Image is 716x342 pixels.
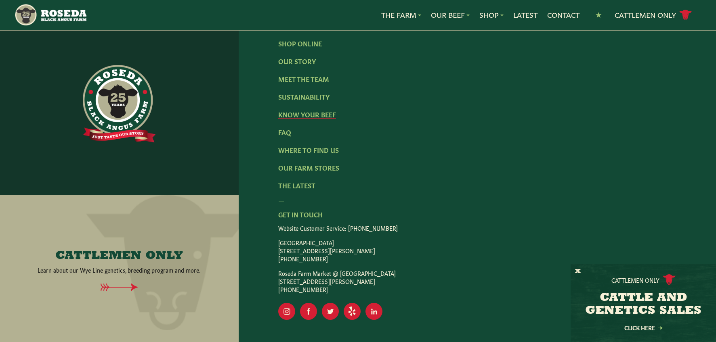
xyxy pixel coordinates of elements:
[278,39,322,48] a: Shop Online
[547,10,580,20] a: Contact
[581,292,706,317] h3: CATTLE AND GENETICS SALES
[20,250,219,274] a: CATTLEMEN ONLY Learn about our Wye Line genetics, breeding program and more.
[278,303,295,320] a: Visit Our Instagram Page
[278,269,676,293] p: Roseda Farm Market @ [GEOGRAPHIC_DATA] [STREET_ADDRESS][PERSON_NAME] [PHONE_NUMBER]
[278,195,676,204] div: —
[278,181,315,190] a: The Latest
[344,303,361,320] a: Visit Our Yelp Page
[278,224,676,232] p: Website Customer Service: [PHONE_NUMBER]
[278,92,330,101] a: Sustainability
[615,8,692,22] a: Cattlemen Only
[381,10,421,20] a: The Farm
[83,65,155,142] img: https://roseda.com/wp-content/uploads/2021/06/roseda-25-full@2x.png
[431,10,470,20] a: Our Beef
[278,145,339,154] a: Where To Find Us
[38,266,201,274] p: Learn about our Wye Line genetics, breeding program and more.
[278,163,339,172] a: Our Farm Stores
[479,10,504,20] a: Shop
[278,110,336,119] a: Know Your Beef
[278,238,676,263] p: [GEOGRAPHIC_DATA] [STREET_ADDRESS][PERSON_NAME] [PHONE_NUMBER]
[278,56,316,65] a: Our Story
[14,3,86,27] img: https://roseda.com/wp-content/uploads/2021/05/roseda-25-header.png
[513,10,538,20] a: Latest
[300,303,317,320] a: Visit Our Facebook Page
[575,267,581,276] button: X
[663,274,676,285] img: cattle-icon.svg
[278,127,291,136] a: FAQ
[278,74,329,83] a: Meet The Team
[607,325,680,330] a: Click Here
[365,303,382,320] a: Visit Our LinkedIn Page
[322,303,339,320] a: Visit Our Twitter Page
[55,250,183,263] h4: CATTLEMEN ONLY
[611,276,659,284] p: Cattlemen Only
